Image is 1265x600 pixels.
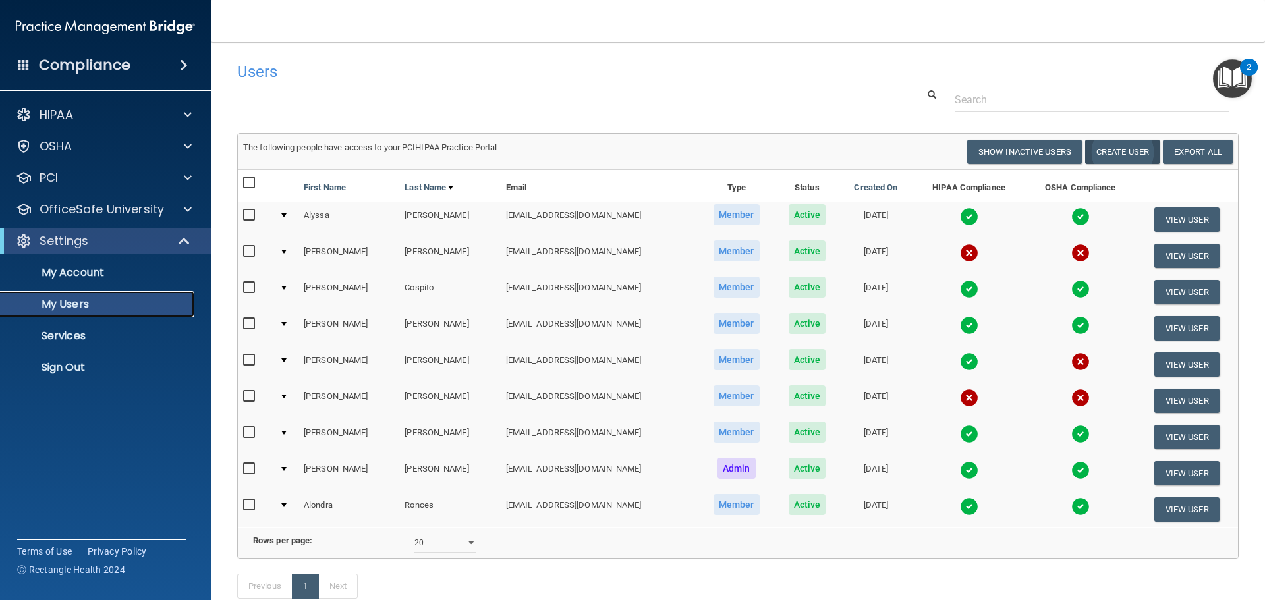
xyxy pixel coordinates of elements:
[1163,140,1233,164] a: Export All
[40,138,72,154] p: OSHA
[298,274,399,310] td: [PERSON_NAME]
[399,346,500,383] td: [PERSON_NAME]
[9,361,188,374] p: Sign Out
[1154,497,1220,522] button: View User
[318,574,358,599] a: Next
[1154,280,1220,304] button: View User
[1154,461,1220,485] button: View User
[789,204,826,225] span: Active
[292,574,319,599] a: 1
[839,346,913,383] td: [DATE]
[1213,59,1252,98] button: Open Resource Center, 2 new notifications
[1154,207,1220,232] button: View User
[789,422,826,443] span: Active
[839,238,913,274] td: [DATE]
[1071,425,1090,443] img: tick.e7d51cea.svg
[839,455,913,491] td: [DATE]
[298,419,399,455] td: [PERSON_NAME]
[1071,461,1090,479] img: tick.e7d51cea.svg
[960,389,978,407] img: cross.ca9f0e7f.svg
[955,88,1229,112] input: Search
[789,458,826,479] span: Active
[789,277,826,298] span: Active
[960,497,978,516] img: tick.e7d51cea.svg
[237,63,813,80] h4: Users
[1154,352,1220,377] button: View User
[913,170,1025,202] th: HIPAA Compliance
[960,425,978,443] img: tick.e7d51cea.svg
[298,455,399,491] td: [PERSON_NAME]
[1247,67,1251,84] div: 2
[399,383,500,419] td: [PERSON_NAME]
[714,422,760,443] span: Member
[854,180,897,196] a: Created On
[298,383,399,419] td: [PERSON_NAME]
[960,280,978,298] img: tick.e7d51cea.svg
[501,455,698,491] td: [EMAIL_ADDRESS][DOMAIN_NAME]
[16,14,195,40] img: PMB logo
[298,346,399,383] td: [PERSON_NAME]
[1154,389,1220,413] button: View User
[1071,244,1090,262] img: cross.ca9f0e7f.svg
[714,277,760,298] span: Member
[960,316,978,335] img: tick.e7d51cea.svg
[714,204,760,225] span: Member
[714,313,760,334] span: Member
[399,455,500,491] td: [PERSON_NAME]
[960,244,978,262] img: cross.ca9f0e7f.svg
[253,535,312,545] b: Rows per page:
[839,274,913,310] td: [DATE]
[960,461,978,479] img: tick.e7d51cea.svg
[501,202,698,238] td: [EMAIL_ADDRESS][DOMAIN_NAME]
[399,491,500,527] td: Ronces
[501,170,698,202] th: Email
[298,202,399,238] td: Alyssa
[501,419,698,455] td: [EMAIL_ADDRESS][DOMAIN_NAME]
[40,170,58,186] p: PCI
[16,202,192,217] a: OfficeSafe University
[17,563,125,576] span: Ⓒ Rectangle Health 2024
[960,352,978,371] img: tick.e7d51cea.svg
[39,56,130,74] h4: Compliance
[1071,497,1090,516] img: tick.e7d51cea.svg
[399,238,500,274] td: [PERSON_NAME]
[40,202,164,217] p: OfficeSafe University
[960,207,978,226] img: tick.e7d51cea.svg
[1071,389,1090,407] img: cross.ca9f0e7f.svg
[16,233,191,249] a: Settings
[1154,425,1220,449] button: View User
[501,238,698,274] td: [EMAIL_ADDRESS][DOMAIN_NAME]
[1154,244,1220,268] button: View User
[399,202,500,238] td: [PERSON_NAME]
[714,494,760,515] span: Member
[714,349,760,370] span: Member
[501,274,698,310] td: [EMAIL_ADDRESS][DOMAIN_NAME]
[1085,140,1160,164] button: Create User
[789,385,826,406] span: Active
[298,238,399,274] td: [PERSON_NAME]
[1071,280,1090,298] img: tick.e7d51cea.svg
[839,202,913,238] td: [DATE]
[298,491,399,527] td: Alondra
[839,491,913,527] td: [DATE]
[243,142,497,152] span: The following people have access to your PCIHIPAA Practice Portal
[40,107,73,123] p: HIPAA
[501,310,698,346] td: [EMAIL_ADDRESS][DOMAIN_NAME]
[9,329,188,342] p: Services
[399,274,500,310] td: Cospito
[839,310,913,346] td: [DATE]
[1154,316,1220,341] button: View User
[789,240,826,261] span: Active
[1071,316,1090,335] img: tick.e7d51cea.svg
[399,310,500,346] td: [PERSON_NAME]
[399,419,500,455] td: [PERSON_NAME]
[1071,352,1090,371] img: cross.ca9f0e7f.svg
[88,545,147,558] a: Privacy Policy
[9,298,188,311] p: My Users
[967,140,1082,164] button: Show Inactive Users
[775,170,839,202] th: Status
[501,346,698,383] td: [EMAIL_ADDRESS][DOMAIN_NAME]
[839,419,913,455] td: [DATE]
[16,107,192,123] a: HIPAA
[501,491,698,527] td: [EMAIL_ADDRESS][DOMAIN_NAME]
